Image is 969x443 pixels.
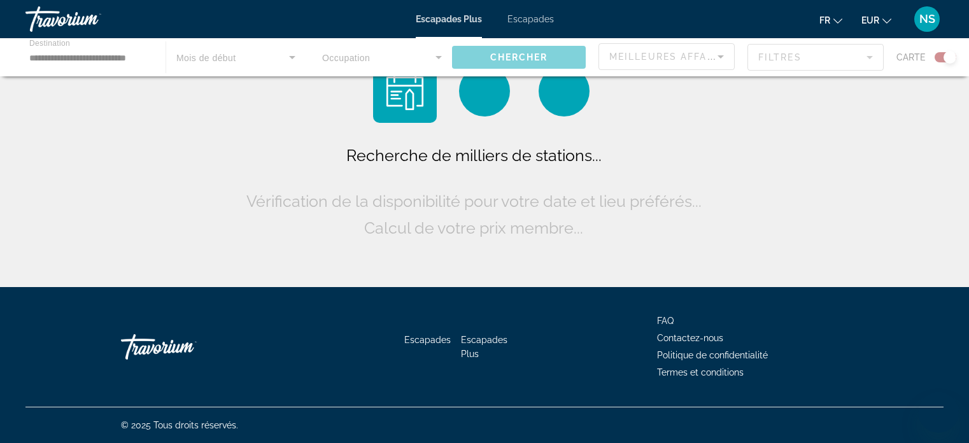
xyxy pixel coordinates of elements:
[121,420,238,430] font: © 2025 Tous droits réservés.
[404,335,451,345] a: Escapades
[364,218,583,237] font: Calcul de votre prix membre...
[657,367,744,377] a: Termes et conditions
[121,328,248,366] a: Travorium
[25,3,153,36] a: Travorium
[819,15,830,25] font: fr
[416,14,482,24] a: Escapades Plus
[919,12,935,25] font: NS
[346,146,602,165] font: Recherche de milliers de stations...
[507,14,554,24] a: Escapades
[861,15,879,25] font: EUR
[918,392,959,433] iframe: Bouton de lancement de la fenêtre de messagerie
[657,350,768,360] a: Politique de confidentialité
[461,335,507,359] a: Escapades Plus
[246,192,702,211] font: Vérification de la disponibilité pour votre date et lieu préférés...
[657,316,674,326] a: FAQ
[910,6,944,32] button: Menu utilisateur
[819,11,842,29] button: Changer de langue
[657,333,723,343] a: Contactez-nous
[861,11,891,29] button: Changer de devise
